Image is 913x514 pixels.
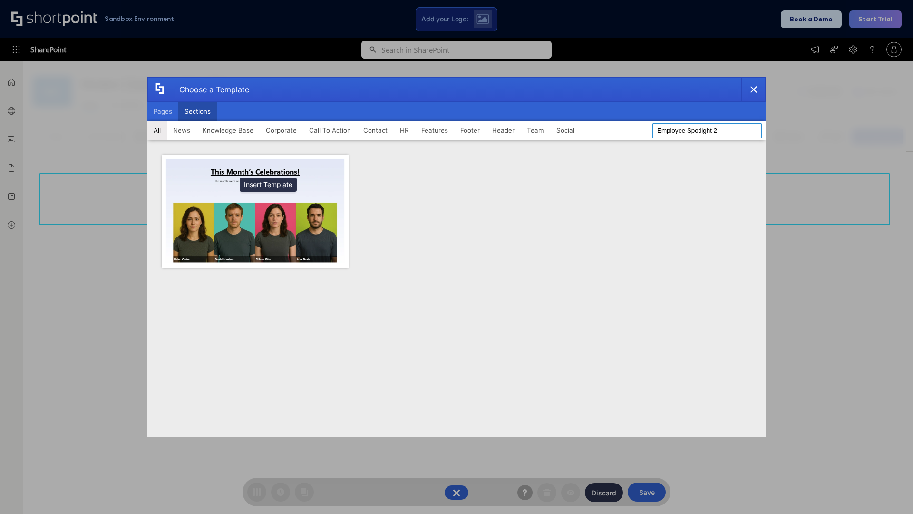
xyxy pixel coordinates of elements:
button: Sections [178,102,217,121]
button: Footer [454,121,486,140]
iframe: Chat Widget [865,468,913,514]
button: All [147,121,167,140]
button: News [167,121,196,140]
button: Corporate [260,121,303,140]
button: HR [394,121,415,140]
button: Contact [357,121,394,140]
button: Features [415,121,454,140]
button: Header [486,121,521,140]
div: template selector [147,77,766,437]
div: Choose a Template [172,78,249,101]
button: Call To Action [303,121,357,140]
button: Team [521,121,550,140]
button: Knowledge Base [196,121,260,140]
input: Search [652,123,762,138]
button: Social [550,121,581,140]
button: Pages [147,102,178,121]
